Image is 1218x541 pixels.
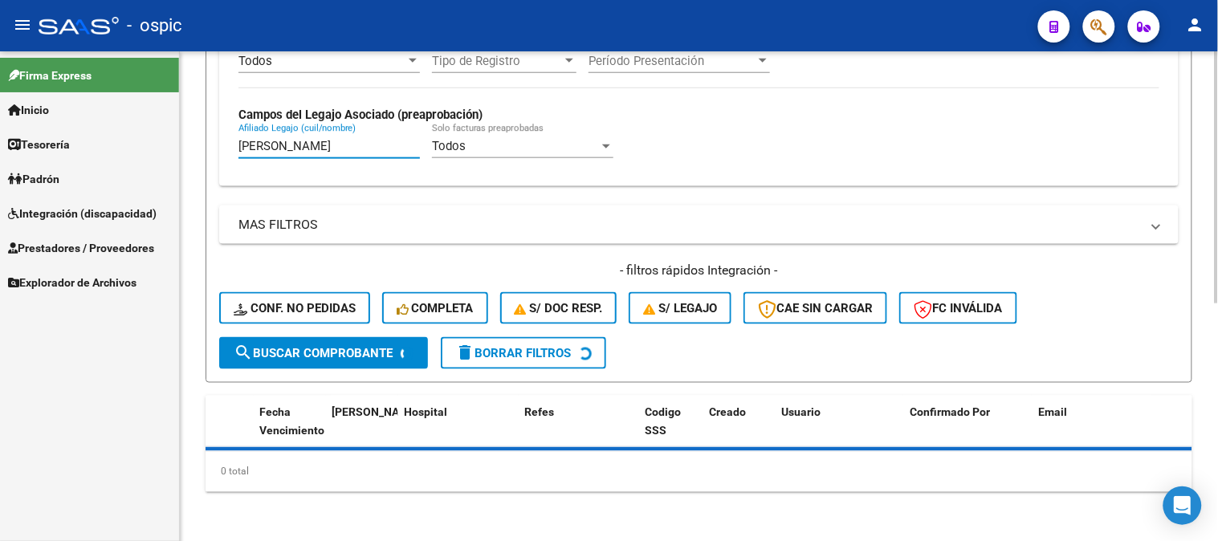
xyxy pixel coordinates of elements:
span: FC Inválida [914,301,1003,315]
div: 0 total [206,452,1192,492]
span: Prestadores / Proveedores [8,239,154,257]
button: FC Inválida [899,292,1017,324]
span: Hospital [404,406,447,419]
span: Tesorería [8,136,70,153]
span: Firma Express [8,67,92,84]
span: Todos [432,139,466,153]
mat-icon: search [234,343,253,362]
span: Borrar Filtros [455,346,571,360]
mat-icon: delete [455,343,475,362]
button: CAE SIN CARGAR [743,292,887,324]
span: [PERSON_NAME] [332,406,418,419]
span: Conf. no pedidas [234,301,356,315]
span: S/ legajo [643,301,717,315]
span: Integración (discapacidad) [8,205,157,222]
span: Confirmado Por [910,406,990,419]
datatable-header-cell: Confirmado Por [903,396,1032,466]
datatable-header-cell: Hospital [397,396,518,466]
span: Completa [397,301,474,315]
span: - ospic [127,8,182,43]
span: Todos [238,54,272,68]
span: Padrón [8,170,59,188]
h4: - filtros rápidos Integración - [219,262,1179,279]
span: Usuario [781,406,821,419]
button: S/ legajo [629,292,731,324]
span: Codigo SSS [645,406,681,437]
button: Borrar Filtros [441,337,606,369]
span: Buscar Comprobante [234,346,393,360]
button: Completa [382,292,488,324]
mat-expansion-panel-header: MAS FILTROS [219,205,1179,244]
datatable-header-cell: Creado [703,396,775,466]
span: Fecha Vencimiento [259,406,324,437]
div: Open Intercom Messenger [1163,486,1202,525]
span: Inicio [8,101,49,119]
datatable-header-cell: Usuario [775,396,903,466]
datatable-header-cell: Refes [518,396,638,466]
datatable-header-cell: Fecha Vencimiento [253,396,325,466]
span: Email [1038,406,1067,419]
mat-icon: menu [13,15,32,35]
mat-icon: person [1186,15,1205,35]
span: Refes [524,406,554,419]
span: Período Presentación [589,54,756,68]
span: CAE SIN CARGAR [758,301,873,315]
mat-panel-title: MAS FILTROS [238,216,1140,234]
button: Buscar Comprobante [219,337,428,369]
span: Explorador de Archivos [8,274,136,291]
strong: Campos del Legajo Asociado (preaprobación) [238,108,483,122]
span: Creado [709,406,746,419]
span: Tipo de Registro [432,54,562,68]
button: S/ Doc Resp. [500,292,617,324]
datatable-header-cell: Fecha Confimado [325,396,397,466]
button: Conf. no pedidas [219,292,370,324]
span: S/ Doc Resp. [515,301,603,315]
datatable-header-cell: Email [1032,396,1192,466]
datatable-header-cell: Codigo SSS [638,396,703,466]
